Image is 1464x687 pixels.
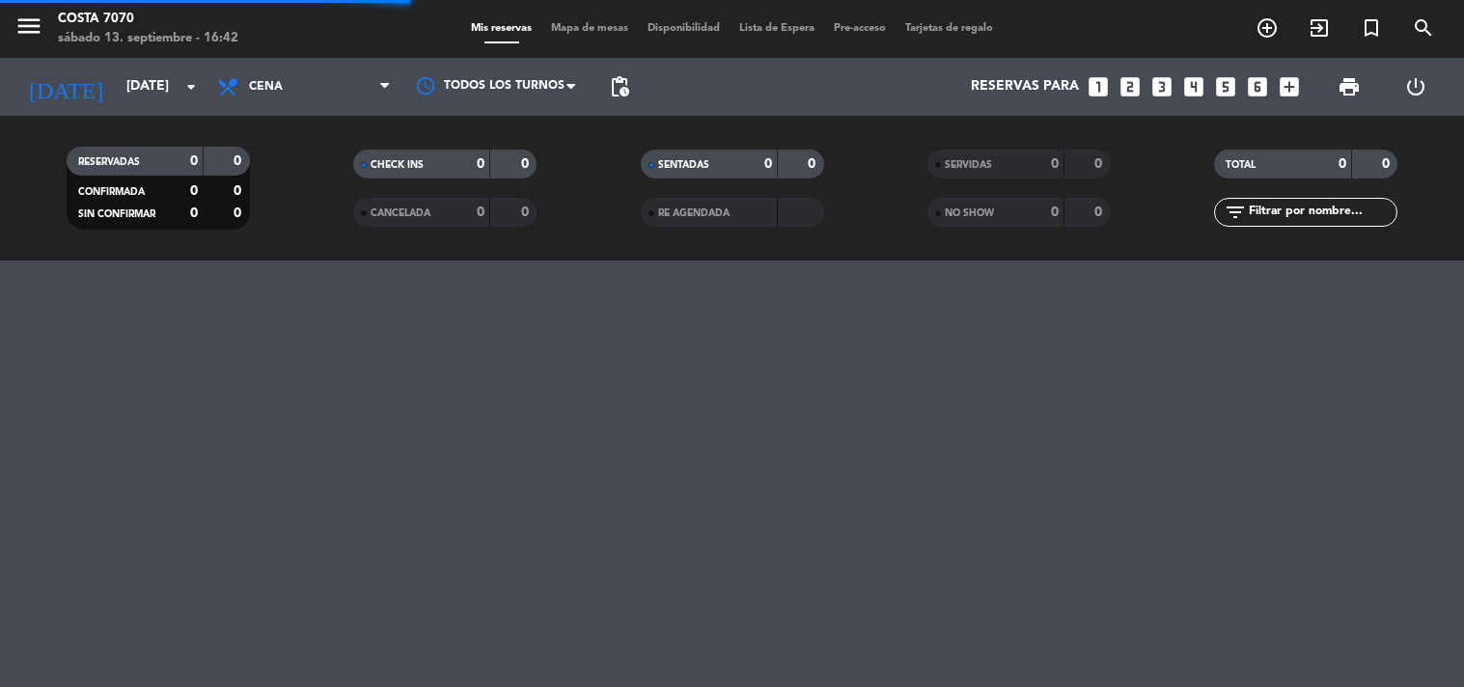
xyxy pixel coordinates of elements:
span: Lista de Espera [730,23,824,34]
span: print [1338,75,1361,98]
strong: 0 [477,206,484,219]
span: CONFIRMADA [78,187,145,197]
strong: 0 [1339,157,1346,171]
span: pending_actions [608,75,631,98]
span: Pre-acceso [824,23,896,34]
span: CANCELADA [371,208,430,218]
strong: 0 [190,154,198,168]
i: filter_list [1224,201,1247,224]
input: Filtrar por nombre... [1247,202,1396,223]
span: Tarjetas de regalo [896,23,1003,34]
span: RESERVADAS [78,157,140,167]
span: NO SHOW [945,208,994,218]
i: looks_two [1118,74,1143,99]
div: LOG OUT [1383,58,1450,116]
i: arrow_drop_down [180,75,203,98]
i: looks_3 [1149,74,1174,99]
button: menu [14,12,43,47]
strong: 0 [234,206,245,220]
span: Disponibilidad [638,23,730,34]
i: add_box [1277,74,1302,99]
strong: 0 [1051,157,1059,171]
strong: 0 [234,184,245,198]
i: looks_one [1086,74,1111,99]
i: looks_5 [1213,74,1238,99]
i: add_circle_outline [1256,16,1279,40]
div: sábado 13. septiembre - 16:42 [58,29,238,48]
span: Mis reservas [461,23,541,34]
span: SENTADAS [658,160,709,170]
span: TOTAL [1226,160,1256,170]
i: turned_in_not [1360,16,1383,40]
strong: 0 [1094,157,1106,171]
strong: 0 [1382,157,1394,171]
i: looks_6 [1245,74,1270,99]
strong: 0 [234,154,245,168]
span: Cena [249,80,283,94]
span: Mapa de mesas [541,23,638,34]
i: looks_4 [1181,74,1206,99]
i: exit_to_app [1308,16,1331,40]
strong: 0 [1051,206,1059,219]
span: SIN CONFIRMAR [78,209,155,219]
span: Reservas para [971,79,1079,95]
i: [DATE] [14,66,117,108]
strong: 0 [808,157,819,171]
strong: 0 [521,157,533,171]
span: SERVIDAS [945,160,992,170]
strong: 0 [521,206,533,219]
strong: 0 [764,157,772,171]
div: Costa 7070 [58,10,238,29]
strong: 0 [190,206,198,220]
i: power_settings_new [1404,75,1427,98]
span: RE AGENDADA [658,208,730,218]
span: CHECK INS [371,160,424,170]
strong: 0 [477,157,484,171]
strong: 0 [190,184,198,198]
i: menu [14,12,43,41]
i: search [1412,16,1435,40]
strong: 0 [1094,206,1106,219]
